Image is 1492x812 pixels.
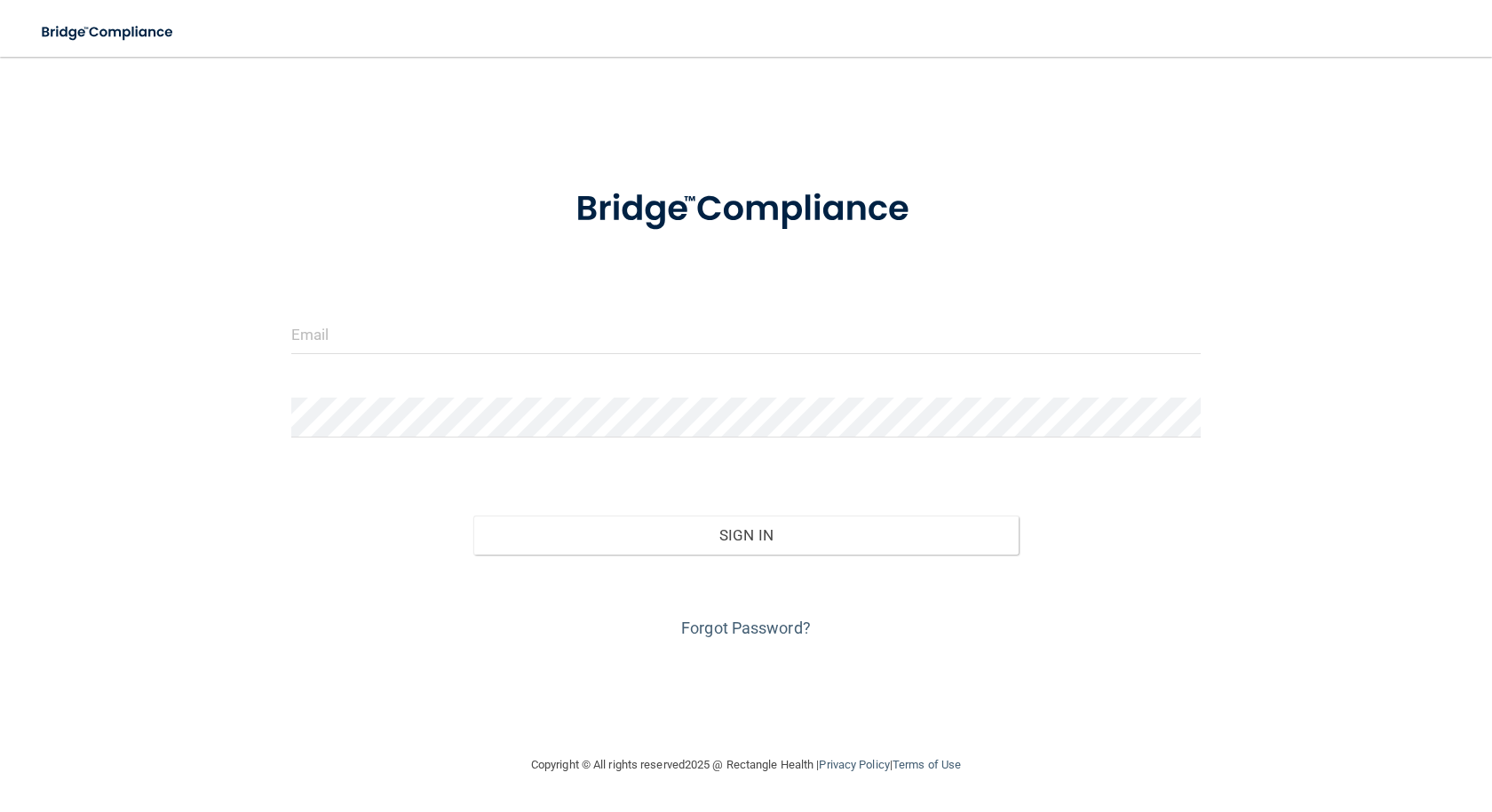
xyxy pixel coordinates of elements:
[422,737,1070,793] div: Copyright © All rights reserved 2025 @ Rectangle Health | |
[27,14,190,51] img: bridge_compliance_login_screen.278c3ca4.svg
[893,758,961,771] a: Terms of Use
[291,314,1201,354] input: Email
[819,758,889,771] a: Privacy Policy
[473,516,1019,555] button: Sign In
[539,163,953,256] img: bridge_compliance_login_screen.278c3ca4.svg
[681,619,811,637] a: Forgot Password?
